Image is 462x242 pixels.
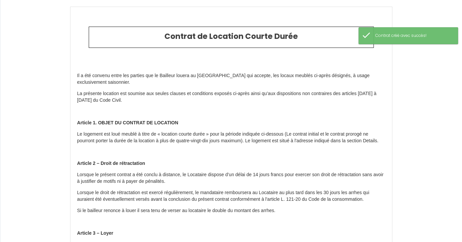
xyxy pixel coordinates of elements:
[77,172,385,185] p: Lorsque le présent contrat a été conclu à distance, le Locataire dispose d’un délai de 14 jours f...
[77,72,385,86] p: Il a été convenu entre les parties que le Bailleur louera au [GEOGRAPHIC_DATA] qui accepte, les l...
[77,189,385,203] p: Lorsque le droit de rétractation est exercé régulièrement, le mandataire remboursera au Locataire...
[77,90,385,104] p: La présente location est soumise aux seules clauses et conditions exposés ci-après ainsi qu’aux d...
[375,33,451,39] div: Contrat créé avec succès!
[77,131,385,144] p: Le logement est loué meublé à titre de « location courte durée » pour la période indiquée ci-dess...
[77,161,145,166] strong: Article 2 – Droit de rétractation
[77,120,178,125] strong: Article 1. OBJET DU CONTRAT DE LOCATION
[77,230,113,236] strong: Article 3 – Loyer
[94,32,368,41] h2: Contrat de Location Courte Durée
[77,207,385,214] p: Si le bailleur renonce à louer il sera tenu de verser au locataire le double du montant des arrhes.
